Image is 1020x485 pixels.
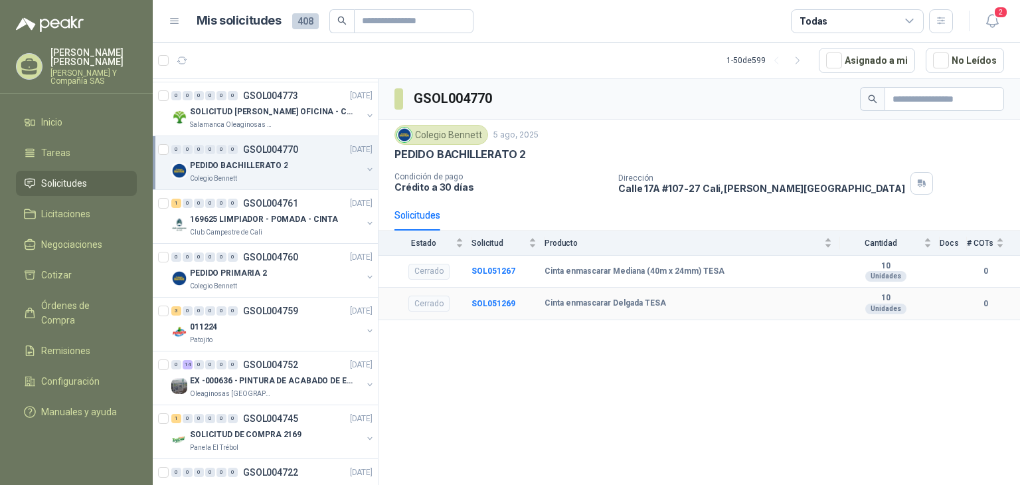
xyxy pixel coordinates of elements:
[171,91,181,100] div: 0
[545,231,840,255] th: Producto
[41,343,90,358] span: Remisiones
[41,298,124,328] span: Órdenes de Compra
[190,375,355,387] p: EX -000636 - PINTURA DE ACABADO DE EQUIPOS, ESTRUC
[16,262,137,288] a: Cotizar
[408,296,450,312] div: Cerrado
[205,414,215,423] div: 0
[493,129,539,142] p: 5 ago, 2025
[394,125,488,145] div: Colegio Bennett
[800,14,827,29] div: Todas
[183,199,193,208] div: 0
[190,389,274,399] p: Oleaginosas [GEOGRAPHIC_DATA][PERSON_NAME]
[171,195,375,238] a: 1 0 0 0 0 0 GSOL004761[DATE] Company Logo169625 LIMPIADOR - POMADA - CINTAClub Campestre de Cali
[350,413,373,425] p: [DATE]
[216,360,226,369] div: 0
[194,414,204,423] div: 0
[940,231,967,255] th: Docs
[190,321,217,334] p: 011224
[243,252,298,262] p: GSOL004760
[190,159,288,172] p: PEDIDO BACHILLERATO 2
[41,115,62,130] span: Inicio
[228,414,238,423] div: 0
[243,306,298,316] p: GSOL004759
[171,411,375,453] a: 1 0 0 0 0 0 GSOL004745[DATE] Company LogoSOLICITUD DE COMPRA 2169Panela El Trébol
[16,16,84,32] img: Logo peakr
[41,145,70,160] span: Tareas
[350,359,373,371] p: [DATE]
[171,145,181,154] div: 0
[292,13,319,29] span: 408
[171,217,187,233] img: Company Logo
[394,239,453,248] span: Estado
[337,16,347,25] span: search
[350,305,373,318] p: [DATE]
[216,91,226,100] div: 0
[183,306,193,316] div: 0
[171,378,187,394] img: Company Logo
[171,142,375,184] a: 0 0 0 0 0 0 GSOL004770[DATE] Company LogoPEDIDO BACHILLERATO 2Colegio Bennett
[171,249,375,292] a: 0 0 0 0 0 0 GSOL004760[DATE] Company LogoPEDIDO PRIMARIA 2Colegio Bennett
[471,266,515,276] a: SOL051267
[993,6,1008,19] span: 2
[243,91,298,100] p: GSOL004773
[840,293,932,304] b: 10
[967,231,1020,255] th: # COTs
[205,306,215,316] div: 0
[171,324,187,340] img: Company Logo
[868,94,877,104] span: search
[228,199,238,208] div: 0
[967,298,1004,310] b: 0
[194,306,204,316] div: 0
[190,173,237,184] p: Colegio Bennett
[171,303,375,345] a: 3 0 0 0 0 0 GSOL004759[DATE] Company Logo011224Patojito
[394,172,608,181] p: Condición de pago
[865,271,906,282] div: Unidades
[216,199,226,208] div: 0
[16,201,137,227] a: Licitaciones
[171,306,181,316] div: 3
[183,468,193,477] div: 0
[414,88,494,109] h3: GSOL004770
[190,281,237,292] p: Colegio Bennett
[243,468,298,477] p: GSOL004722
[190,335,212,345] p: Patojito
[350,466,373,479] p: [DATE]
[394,208,440,223] div: Solicitudes
[41,268,72,282] span: Cotizar
[394,147,526,161] p: PEDIDO BACHILLERATO 2
[350,90,373,102] p: [DATE]
[171,414,181,423] div: 1
[171,199,181,208] div: 1
[171,357,375,399] a: 0 14 0 0 0 0 GSOL004752[DATE] Company LogoEX -000636 - PINTURA DE ACABADO DE EQUIPOS, ESTRUCOleag...
[205,91,215,100] div: 0
[16,110,137,135] a: Inicio
[216,468,226,477] div: 0
[618,173,905,183] p: Dirección
[41,237,102,252] span: Negociaciones
[194,145,204,154] div: 0
[228,306,238,316] div: 0
[243,145,298,154] p: GSOL004770
[840,231,940,255] th: Cantidad
[197,11,282,31] h1: Mis solicitudes
[243,414,298,423] p: GSOL004745
[16,140,137,165] a: Tareas
[190,213,338,226] p: 169625 LIMPIADOR - POMADA - CINTA
[190,120,274,130] p: Salamanca Oleaginosas SAS
[171,109,187,125] img: Company Logo
[228,468,238,477] div: 0
[171,360,181,369] div: 0
[205,360,215,369] div: 0
[967,239,993,248] span: # COTs
[41,405,117,419] span: Manuales y ayuda
[41,176,87,191] span: Solicitudes
[618,183,905,194] p: Calle 17A #107-27 Cali , [PERSON_NAME][GEOGRAPHIC_DATA]
[408,264,450,280] div: Cerrado
[16,293,137,333] a: Órdenes de Compra
[243,360,298,369] p: GSOL004752
[216,252,226,262] div: 0
[216,145,226,154] div: 0
[471,231,545,255] th: Solicitud
[726,50,808,71] div: 1 - 50 de 599
[171,88,375,130] a: 0 0 0 0 0 0 GSOL004773[DATE] Company LogoSOLICITUD [PERSON_NAME] OFICINA - CALISalamanca Oleagino...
